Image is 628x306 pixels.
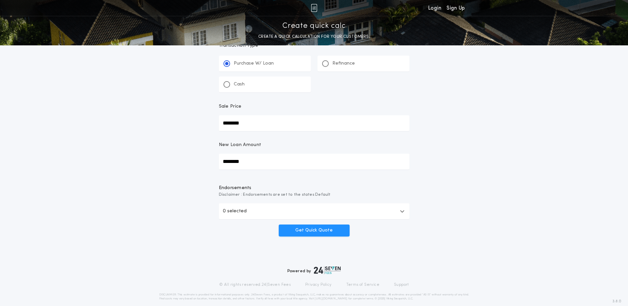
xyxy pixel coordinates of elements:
div: Powered by [287,266,341,274]
a: Privacy Policy [305,282,332,287]
p: CREATE A QUICK CALCULATION FOR YOUR CUSTOMERS. [258,33,370,40]
p: © All rights reserved. 24|Seven Fees [219,282,291,287]
p: Refinance [332,60,355,67]
p: Transaction Type [219,42,410,49]
span: Endorsements [219,185,410,191]
a: Terms of Service [346,282,379,287]
button: Get Quick Quote [279,225,350,236]
p: DISCLAIMER: This estimate is provided for informational purposes only. 24|Seven Fees, a product o... [159,293,469,301]
a: Support [394,282,409,287]
p: New Loan Amount [219,142,262,148]
img: logo [314,266,341,274]
a: [URL][DOMAIN_NAME] [314,297,347,300]
input: Sale Price [219,115,410,131]
p: Sale Price [219,103,242,110]
input: New Loan Amount [219,154,410,170]
button: 0 selected [219,203,410,219]
p: 0 selected [223,207,247,215]
img: img [311,4,317,12]
span: Disclaimer : Endorsements are set to the states Default [219,191,410,198]
p: Purchase W/ Loan [234,60,274,67]
span: 3.8.0 [612,298,621,304]
p: Cash [234,81,245,88]
p: Create quick calc [282,21,346,31]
